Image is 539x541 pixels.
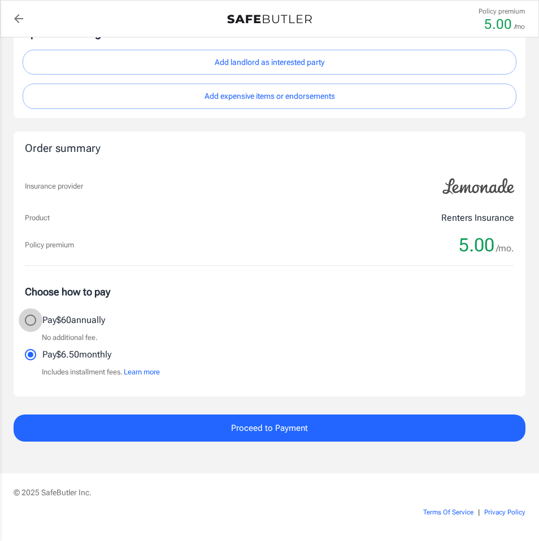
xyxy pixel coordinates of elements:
div: Order summary [25,141,514,157]
p: Policy premium [479,6,525,16]
p: Includes installment fees. [42,367,160,378]
button: Proceed to Payment [14,415,525,442]
p: 5.00 [484,18,512,31]
button: Add expensive items or endorsements [23,84,516,109]
p: Pay $60 annually [42,313,105,327]
span: /mo. [496,241,514,256]
button: Learn more [124,367,160,378]
span: | [478,508,480,516]
p: © 2025 SafeButler Inc. [14,487,525,498]
p: Pay $6.50 monthly [42,348,111,361]
img: Lemonade [436,171,521,202]
p: Insurance provider [25,181,83,192]
p: Policy premium [25,239,74,251]
p: Choose how to pay [25,284,514,299]
p: Renters Insurance [441,211,514,225]
a: Privacy Policy [484,508,525,516]
span: 5.00 [459,234,494,256]
a: back to quotes [7,7,30,30]
button: Add landlord as interested party [23,50,516,75]
p: /mo [514,21,525,32]
img: Back to quotes [227,15,312,24]
p: No additional fee. [42,332,98,343]
p: Product [25,212,50,224]
span: Proceed to Payment [231,421,308,435]
a: Terms Of Service [423,508,473,516]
